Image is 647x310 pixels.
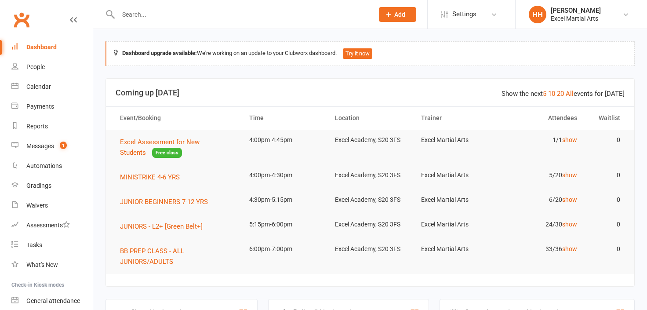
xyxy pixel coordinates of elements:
[120,197,214,207] button: JUNIOR BEGINNERS 7-12 YRS
[562,136,577,143] a: show
[11,9,33,31] a: Clubworx
[26,241,42,248] div: Tasks
[551,15,601,22] div: Excel Martial Arts
[11,136,93,156] a: Messages 1
[413,165,499,186] td: Excel Martial Arts
[413,214,499,235] td: Excel Martial Arts
[120,173,180,181] span: MINISTRIKE 4-6 YRS
[241,165,327,186] td: 4:00pm-4:30pm
[26,162,62,169] div: Automations
[116,8,367,21] input: Search...
[566,90,574,98] a: All
[413,130,499,150] td: Excel Martial Arts
[11,117,93,136] a: Reports
[502,88,625,99] div: Show the next events for [DATE]
[11,176,93,196] a: Gradings
[241,239,327,259] td: 6:00pm-7:00pm
[585,130,628,150] td: 0
[413,107,499,129] th: Trainer
[120,198,208,206] span: JUNIOR BEGINNERS 7-12 YRS
[11,37,93,57] a: Dashboard
[562,196,577,203] a: show
[557,90,564,98] a: 20
[241,214,327,235] td: 5:15pm-6:00pm
[452,4,476,24] span: Settings
[562,221,577,228] a: show
[413,190,499,210] td: Excel Martial Arts
[343,48,372,59] button: Try it now
[327,190,413,210] td: Excel Academy, S20 3FS
[26,123,48,130] div: Reports
[26,142,54,150] div: Messages
[11,215,93,235] a: Assessments
[112,107,241,129] th: Event/Booking
[120,246,233,267] button: BB PREP CLASS - ALL JUNIORS/ADULTS
[11,235,93,255] a: Tasks
[585,107,628,129] th: Waitlist
[241,190,327,210] td: 4:30pm-5:15pm
[551,7,601,15] div: [PERSON_NAME]
[327,107,413,129] th: Location
[152,148,182,158] span: Free class
[499,239,585,259] td: 33/36
[562,171,577,179] a: show
[585,165,628,186] td: 0
[11,196,93,215] a: Waivers
[499,214,585,235] td: 24/30
[26,261,58,268] div: What's New
[26,63,45,70] div: People
[413,239,499,259] td: Excel Martial Arts
[120,137,233,158] button: Excel Assessment for New StudentsFree class
[116,88,625,97] h3: Coming up [DATE]
[122,50,197,56] strong: Dashboard upgrade available:
[11,255,93,275] a: What's New
[585,239,628,259] td: 0
[60,142,67,149] span: 1
[120,138,200,157] span: Excel Assessment for New Students
[26,202,48,209] div: Waivers
[394,11,405,18] span: Add
[499,165,585,186] td: 5/20
[26,222,70,229] div: Assessments
[585,214,628,235] td: 0
[120,221,209,232] button: JUNIORS - L2+ [Green Belt+]
[379,7,416,22] button: Add
[11,156,93,176] a: Automations
[241,107,327,129] th: Time
[585,190,628,210] td: 0
[11,77,93,97] a: Calendar
[26,103,54,110] div: Payments
[26,44,57,51] div: Dashboard
[327,214,413,235] td: Excel Academy, S20 3FS
[499,130,585,150] td: 1/1
[562,245,577,252] a: show
[499,107,585,129] th: Attendees
[11,97,93,117] a: Payments
[327,165,413,186] td: Excel Academy, S20 3FS
[26,83,51,90] div: Calendar
[26,182,51,189] div: Gradings
[120,247,184,266] span: BB PREP CLASS - ALL JUNIORS/ADULTS
[120,172,186,182] button: MINISTRIKE 4-6 YRS
[11,57,93,77] a: People
[543,90,546,98] a: 5
[529,6,546,23] div: HH
[105,41,635,66] div: We're working on an update to your Clubworx dashboard.
[120,222,203,230] span: JUNIORS - L2+ [Green Belt+]
[26,297,80,304] div: General attendance
[327,239,413,259] td: Excel Academy, S20 3FS
[327,130,413,150] td: Excel Academy, S20 3FS
[241,130,327,150] td: 4:00pm-4:45pm
[548,90,555,98] a: 10
[499,190,585,210] td: 6/20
